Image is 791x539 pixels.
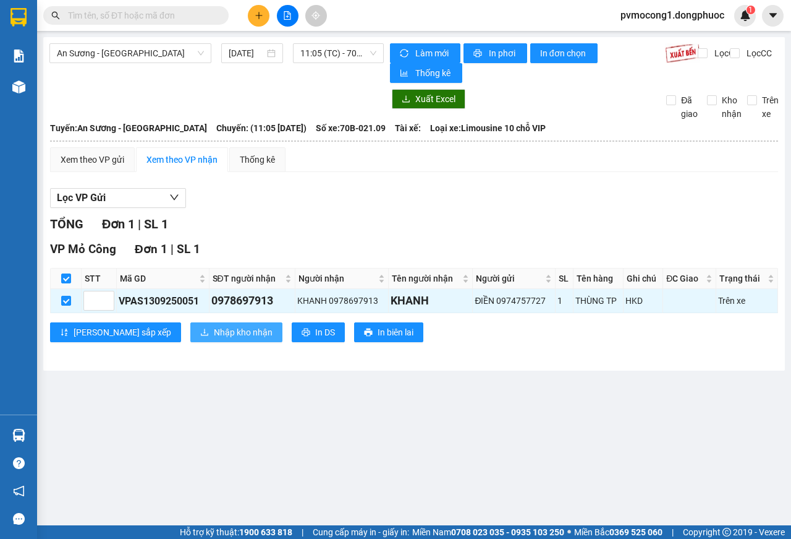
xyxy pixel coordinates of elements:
div: ĐIỀN 0974757727 [475,294,552,308]
button: printerIn phơi [463,43,527,63]
img: warehouse-icon [12,80,25,93]
strong: ĐỒNG PHƯỚC [98,7,169,17]
span: VP Mỏ Công [50,242,116,256]
span: Số xe: 70B-021.09 [316,121,386,135]
span: printer [302,328,310,338]
span: search [51,11,60,20]
span: Hotline: 19001152 [98,55,151,63]
strong: 0369 525 060 [609,527,662,537]
div: 1 [557,294,571,308]
span: Trên xe [757,93,784,121]
span: In biên lai [378,326,413,339]
span: [PERSON_NAME]: [4,80,131,87]
div: THÙNG TP [575,294,621,308]
img: logo-vxr [11,8,27,27]
th: STT [82,269,117,289]
div: Xem theo VP nhận [146,153,218,166]
input: Tìm tên, số ĐT hoặc mã đơn [68,9,214,22]
span: down [169,192,179,202]
span: Cung cấp máy in - giấy in: [313,525,409,539]
span: Đơn 1 [102,217,135,231]
span: copyright [722,528,731,537]
span: Mã GD [120,272,197,285]
img: icon-new-feature [740,10,751,21]
span: 10:53:36 [DATE] [27,90,75,97]
button: printerIn DS [292,322,345,342]
span: Thống kê [415,66,452,80]
span: In phơi [489,46,517,60]
input: 13/09/2025 [229,46,264,60]
div: KHANH [391,292,470,309]
span: sort-ascending [60,328,69,338]
span: download [402,95,410,105]
button: aim [305,5,327,27]
button: downloadNhập kho nhận [190,322,282,342]
span: [PERSON_NAME] sắp xếp [74,326,171,339]
span: download [200,328,209,338]
span: 01 Võ Văn Truyện, KP.1, Phường 2 [98,37,170,53]
th: Tên hàng [573,269,624,289]
button: Lọc VP Gửi [50,188,186,208]
span: Nhập kho nhận [214,326,273,339]
span: bar-chart [400,69,410,79]
div: KHANH 0978697913 [297,294,386,308]
div: HKD [625,294,661,308]
button: syncLàm mới [390,43,460,63]
span: aim [311,11,320,20]
button: printerIn biên lai [354,322,423,342]
td: VPAS1309250051 [117,289,209,313]
span: An Sương - Tân Biên [57,44,204,63]
span: 1 [748,6,753,14]
span: Đơn 1 [135,242,167,256]
span: file-add [283,11,292,20]
span: pvmocong1.dongphuoc [611,7,734,23]
b: Tuyến: An Sương - [GEOGRAPHIC_DATA] [50,123,207,133]
span: Kho nhận [717,93,747,121]
span: Loại xe: Limousine 10 chỗ VIP [430,121,546,135]
img: logo [4,7,59,62]
div: VPAS1309250051 [119,293,207,309]
img: warehouse-icon [12,429,25,442]
span: ----------------------------------------- [33,67,151,77]
span: In DS [315,326,335,339]
span: Lọc VP Gửi [57,190,106,205]
div: Thống kê [240,153,275,166]
div: 0978697913 [211,292,294,309]
span: In ngày: [4,90,75,97]
span: Lọc CC [742,46,774,60]
span: Miền Bắc [574,525,662,539]
span: | [302,525,303,539]
span: message [13,513,25,525]
button: plus [248,5,269,27]
button: file-add [277,5,298,27]
th: SL [556,269,573,289]
span: Miền Nam [412,525,564,539]
button: bar-chartThống kê [390,63,462,83]
span: notification [13,485,25,497]
td: KHANH [389,289,473,313]
span: In đơn chọn [540,46,588,60]
span: SL 1 [144,217,168,231]
th: Ghi chú [624,269,663,289]
span: 11:05 (TC) - 70B-021.09 [300,44,376,63]
button: In đơn chọn [530,43,598,63]
span: ⚪️ [567,530,571,535]
span: Trạng thái [719,272,765,285]
strong: 0708 023 035 - 0935 103 250 [451,527,564,537]
span: Người nhận [298,272,376,285]
span: question-circle [13,457,25,469]
img: 9k= [665,43,700,63]
div: Trên xe [718,294,776,308]
span: ĐC Giao [666,272,703,285]
span: | [138,217,141,231]
span: SĐT người nhận [213,272,283,285]
span: Xuất Excel [415,92,455,106]
span: | [672,525,674,539]
button: sort-ascending[PERSON_NAME] sắp xếp [50,322,181,342]
img: solution-icon [12,50,25,63]
span: Đã giao [676,93,703,121]
span: Bến xe [GEOGRAPHIC_DATA] [98,20,166,35]
span: Người gửi [476,272,542,285]
span: Làm mới [415,46,450,60]
span: plus [255,11,263,20]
